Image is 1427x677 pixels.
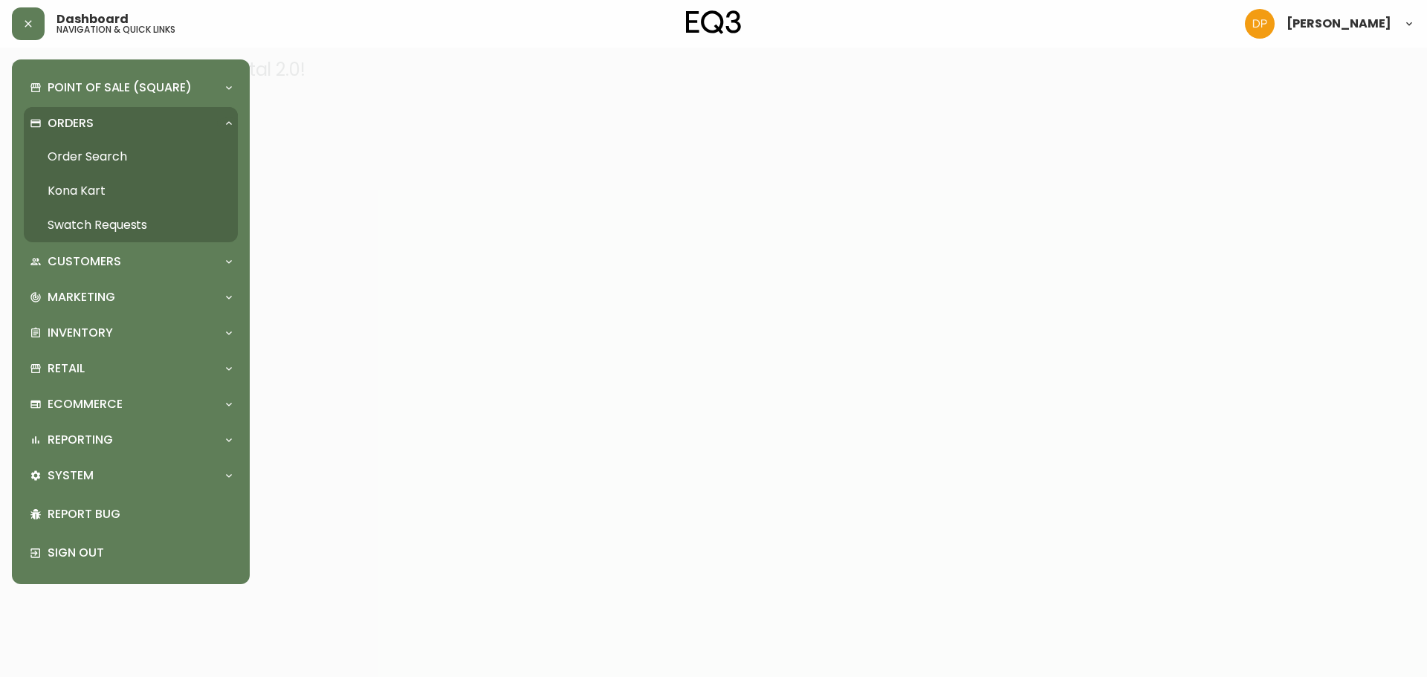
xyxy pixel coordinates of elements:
div: Ecommerce [24,388,238,421]
h5: navigation & quick links [56,25,175,34]
p: Ecommerce [48,396,123,412]
div: Sign Out [24,534,238,572]
p: Retail [48,360,85,377]
div: System [24,459,238,492]
div: Marketing [24,281,238,314]
p: Reporting [48,432,113,448]
a: Order Search [24,140,238,174]
p: System [48,467,94,484]
a: Swatch Requests [24,208,238,242]
div: Point of Sale (Square) [24,71,238,104]
p: Point of Sale (Square) [48,80,192,96]
p: Marketing [48,289,115,305]
p: Orders [48,115,94,132]
p: Report Bug [48,506,232,522]
div: Customers [24,245,238,278]
div: Orders [24,107,238,140]
p: Inventory [48,325,113,341]
div: Inventory [24,317,238,349]
span: [PERSON_NAME] [1287,18,1391,30]
span: Dashboard [56,13,129,25]
p: Customers [48,253,121,270]
a: Kona Kart [24,174,238,208]
div: Retail [24,352,238,385]
div: Report Bug [24,495,238,534]
img: b0154ba12ae69382d64d2f3159806b19 [1245,9,1275,39]
p: Sign Out [48,545,232,561]
img: logo [686,10,741,34]
div: Reporting [24,424,238,456]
